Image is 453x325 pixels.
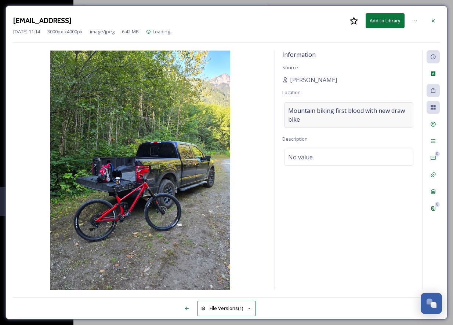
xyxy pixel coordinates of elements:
span: Information [282,51,316,59]
span: Description [282,136,308,142]
span: Source [282,64,298,71]
span: image/jpeg [90,28,115,35]
button: Open Chat [421,293,442,314]
span: Location [282,89,301,96]
img: salesmanandrew%40gmail.com-inbound2855146357779677080.jpg [13,51,267,290]
span: No value. [288,153,314,162]
span: [PERSON_NAME] [290,75,337,84]
div: 0 [435,151,440,156]
span: [DATE] 11:14 [13,28,40,35]
h3: [EMAIL_ADDRESS] [13,15,72,26]
button: File Versions(1) [197,301,256,316]
span: 3000 px x 4000 px [47,28,83,35]
span: 6.42 MB [122,28,139,35]
span: Loading... [153,28,173,35]
div: 0 [435,202,440,207]
button: Add to Library [366,13,405,28]
span: Mountain biking first blood with new draw bike [288,106,409,124]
